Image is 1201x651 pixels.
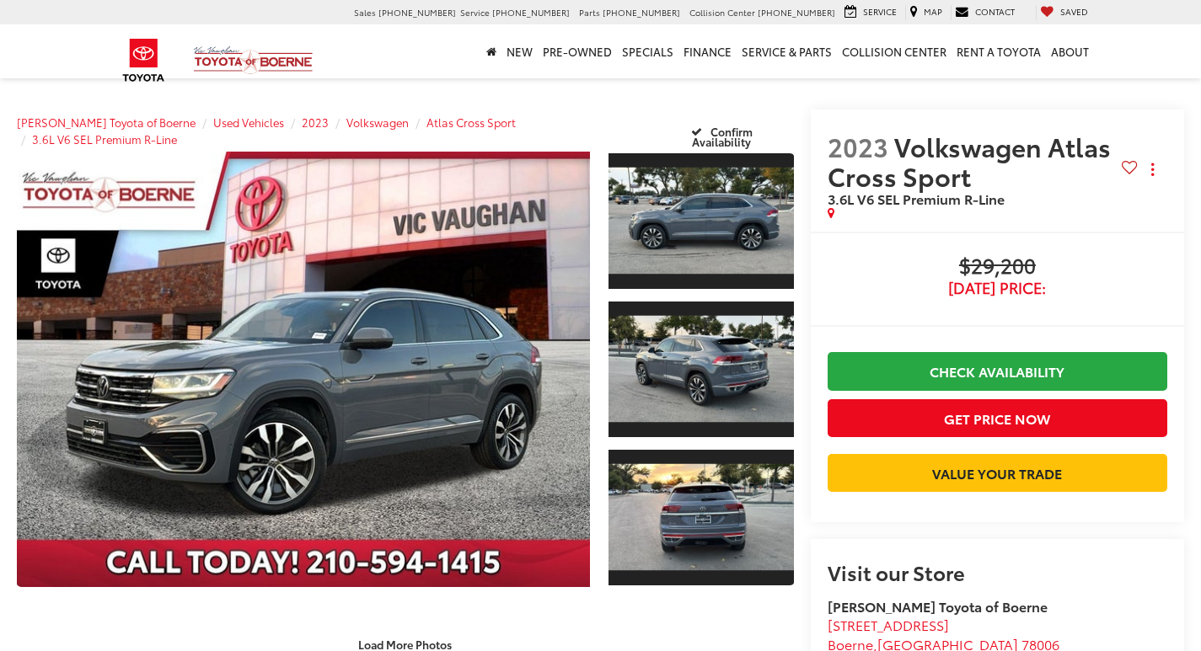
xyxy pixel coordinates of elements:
[492,6,570,19] span: [PHONE_NUMBER]
[828,128,1111,194] span: Volkswagen Atlas Cross Sport
[905,5,946,20] a: Map
[828,454,1167,492] a: Value Your Trade
[689,6,755,19] span: Collision Center
[758,6,835,19] span: [PHONE_NUMBER]
[378,6,456,19] span: [PHONE_NUMBER]
[501,24,538,78] a: New
[607,316,796,423] img: 2023 Volkswagen Atlas Cross Sport 3.6L V6 SEL Premium R-Line
[828,561,1167,583] h2: Visit our Store
[426,115,516,130] a: Atlas Cross Sport
[1151,163,1154,176] span: dropdown dots
[828,615,949,634] span: [STREET_ADDRESS]
[609,300,794,439] a: Expand Photo 2
[579,6,600,19] span: Parts
[737,24,837,78] a: Service & Parts: Opens in a new tab
[346,115,409,130] a: Volkswagen
[1036,5,1092,20] a: My Saved Vehicles
[609,448,794,587] a: Expand Photo 3
[828,280,1167,296] span: [DATE] Price:
[112,33,175,88] img: Toyota
[692,124,752,149] span: Confirm Availability
[481,24,501,78] a: Home
[603,6,680,19] span: [PHONE_NUMBER]
[193,45,314,75] img: Vic Vaughan Toyota of Boerne
[302,115,329,130] a: 2023
[828,596,1048,616] strong: [PERSON_NAME] Toyota of Boerne
[1138,155,1167,184] button: Actions
[1046,24,1094,78] a: About
[538,24,617,78] a: Pre-Owned
[17,152,590,587] a: Expand Photo 0
[828,189,1005,208] span: 3.6L V6 SEL Premium R-Line
[952,24,1046,78] a: Rent a Toyota
[863,5,897,18] span: Service
[607,168,796,275] img: 2023 Volkswagen Atlas Cross Sport 3.6L V6 SEL Premium R-Line
[17,115,196,130] a: [PERSON_NAME] Toyota of Boerne
[460,6,490,19] span: Service
[678,24,737,78] a: Finance
[1060,5,1088,18] span: Saved
[840,5,901,20] a: Service
[654,116,794,146] button: Confirm Availability
[617,24,678,78] a: Specials
[924,5,942,18] span: Map
[213,115,284,130] a: Used Vehicles
[828,128,888,164] span: 2023
[609,152,794,291] a: Expand Photo 1
[828,352,1167,390] a: Check Availability
[951,5,1019,20] a: Contact
[975,5,1015,18] span: Contact
[32,131,177,147] a: 3.6L V6 SEL Premium R-Line
[828,399,1167,437] button: Get Price Now
[828,254,1167,280] span: $29,200
[11,150,596,588] img: 2023 Volkswagen Atlas Cross Sport 3.6L V6 SEL Premium R-Line
[607,464,796,571] img: 2023 Volkswagen Atlas Cross Sport 3.6L V6 SEL Premium R-Line
[354,6,376,19] span: Sales
[837,24,952,78] a: Collision Center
